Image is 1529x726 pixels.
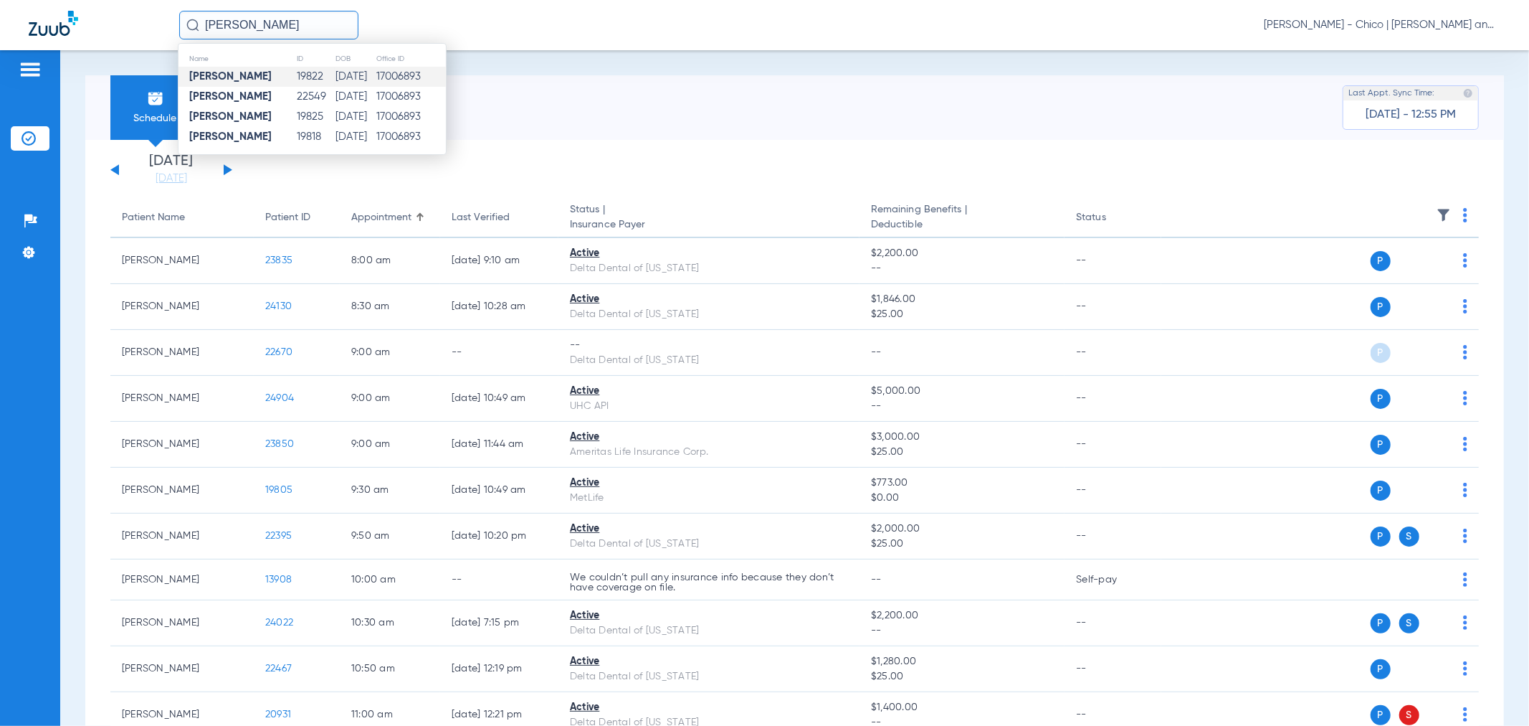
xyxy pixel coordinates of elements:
td: -- [1064,238,1161,284]
td: -- [1064,468,1161,514]
div: Appointment [351,210,429,225]
td: 9:30 AM [340,468,440,514]
td: [PERSON_NAME] [110,514,254,560]
span: S [1399,705,1419,725]
td: [DATE] 9:10 AM [440,238,558,284]
th: Status [1064,198,1161,238]
td: [PERSON_NAME] [110,560,254,600]
img: group-dot-blue.svg [1463,253,1467,268]
span: $1,280.00 [871,654,1053,669]
img: group-dot-blue.svg [1463,572,1467,587]
td: [DATE] 7:15 PM [440,600,558,646]
span: -- [871,399,1053,414]
div: Active [570,246,848,261]
th: Name [178,51,296,67]
span: 23835 [265,255,292,265]
img: x.svg [1431,391,1445,405]
span: $25.00 [871,669,1053,684]
span: 24904 [265,393,294,403]
span: $2,200.00 [871,246,1053,261]
td: [DATE] 12:19 PM [440,646,558,692]
td: 19822 [296,67,335,87]
div: Patient ID [265,210,328,225]
td: [PERSON_NAME] [110,600,254,646]
td: [DATE] [335,87,376,107]
td: [PERSON_NAME] [110,284,254,330]
span: 23850 [265,439,294,449]
span: 19805 [265,485,292,495]
span: P [1371,705,1391,725]
img: x.svg [1431,345,1445,359]
div: Active [570,522,848,537]
span: Insurance Payer [570,217,848,232]
img: group-dot-blue.svg [1463,483,1467,497]
span: Last Appt. Sync Time: [1348,86,1434,100]
td: -- [1064,330,1161,376]
img: group-dot-blue.svg [1463,529,1467,543]
span: -- [871,347,882,357]
div: Active [570,654,848,669]
td: [DATE] 10:28 AM [440,284,558,330]
div: Active [570,430,848,445]
span: $25.00 [871,445,1053,460]
img: filter.svg [1437,208,1451,222]
td: -- [1064,646,1161,692]
img: group-dot-blue.svg [1463,391,1467,405]
td: [DATE] 10:49 AM [440,468,558,514]
td: [DATE] [335,67,376,87]
td: [DATE] 10:20 PM [440,514,558,560]
strong: [PERSON_NAME] [189,71,272,82]
span: P [1371,435,1391,455]
div: Patient ID [265,210,310,225]
td: 17006893 [376,87,446,107]
div: Delta Dental of [US_STATE] [570,669,848,684]
td: -- [1064,376,1161,422]
td: [DATE] 10:49 AM [440,376,558,422]
td: -- [440,330,558,376]
strong: [PERSON_NAME] [189,111,272,122]
img: group-dot-blue.svg [1463,299,1467,313]
span: 22670 [265,347,292,357]
span: P [1371,481,1391,501]
td: [PERSON_NAME] [110,468,254,514]
iframe: Chat Widget [1457,657,1529,726]
td: 9:00 AM [340,330,440,376]
img: x.svg [1431,299,1445,313]
span: 13908 [265,575,292,585]
span: 22467 [265,664,292,674]
div: Delta Dental of [US_STATE] [570,307,848,322]
td: 9:50 AM [340,514,440,560]
td: [PERSON_NAME] [110,376,254,422]
td: 17006893 [376,107,446,127]
span: [DATE] - 12:55 PM [1366,108,1456,122]
span: 22395 [265,531,292,541]
span: 24130 [265,301,292,311]
td: -- [1064,422,1161,468]
div: Active [570,384,848,399]
span: $1,846.00 [871,292,1053,307]
span: $5,000.00 [871,384,1053,399]
span: P [1371,389,1391,409]
td: 19825 [296,107,335,127]
td: 10:00 AM [340,560,440,600]
th: ID [296,51,335,67]
td: 17006893 [376,67,446,87]
img: x.svg [1431,253,1445,268]
span: $773.00 [871,476,1053,491]
span: $0.00 [871,491,1053,506]
span: -- [871,575,882,585]
div: Last Verified [452,210,547,225]
th: Remaining Benefits | [859,198,1064,238]
th: Status | [558,198,859,238]
span: P [1371,613,1391,633]
th: Office ID [376,51,446,67]
td: 9:00 AM [340,376,440,422]
td: [PERSON_NAME] [110,422,254,468]
span: $25.00 [871,307,1053,322]
img: group-dot-blue.svg [1463,345,1467,359]
td: 17006893 [376,127,446,147]
span: [PERSON_NAME] - Chico | [PERSON_NAME] and [PERSON_NAME] Dental Group [1264,18,1500,32]
span: P [1371,343,1391,363]
td: 10:50 AM [340,646,440,692]
img: hamburger-icon [19,61,42,78]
